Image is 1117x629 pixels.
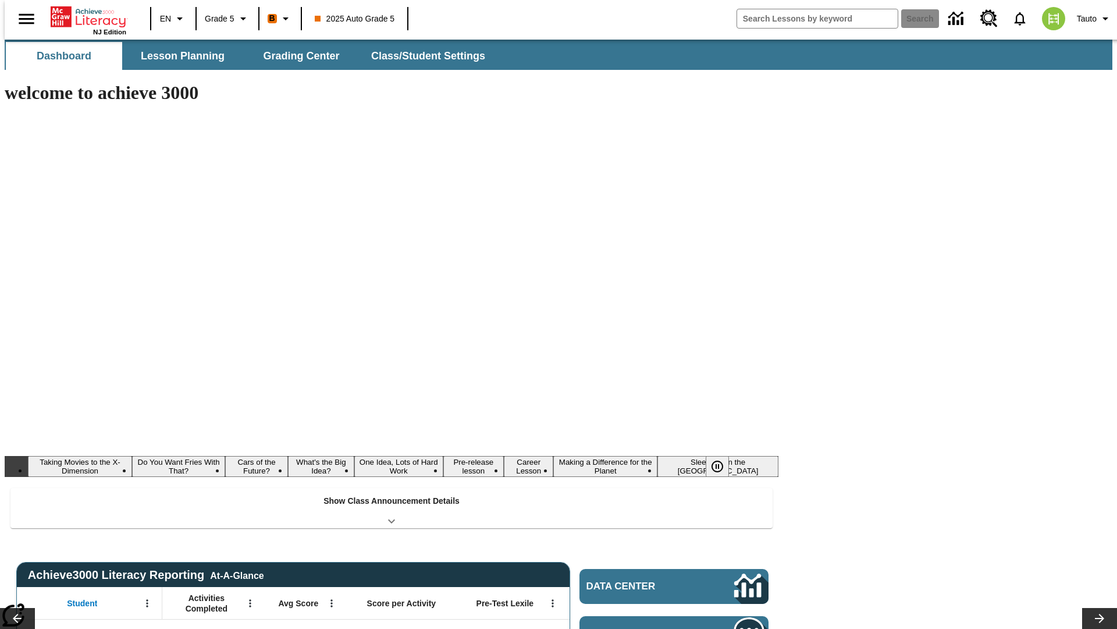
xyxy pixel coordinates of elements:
span: Student [67,598,97,609]
span: Achieve3000 Literacy Reporting [28,568,264,582]
button: Slide 6 Pre-release lesson [443,456,504,477]
a: Resource Center, Will open in new tab [973,3,1005,34]
span: B [269,11,275,26]
button: Grade: Grade 5, Select a grade [200,8,255,29]
button: Grading Center [243,42,360,70]
button: Open Menu [323,595,340,612]
span: Score per Activity [367,598,436,609]
button: Slide 8 Making a Difference for the Planet [553,456,657,477]
div: Home [51,4,126,36]
span: Lesson Planning [141,50,225,63]
a: Notifications [1005,3,1035,34]
div: Show Class Announcement Details [10,488,773,528]
span: EN [160,13,171,25]
span: 2025 Auto Grade 5 [315,13,395,25]
span: Tauto [1077,13,1097,25]
a: Data Center [579,569,769,604]
span: Pre-Test Lexile [476,598,534,609]
span: Data Center [586,581,695,592]
span: Grading Center [263,50,339,63]
div: SubNavbar [5,40,1112,70]
button: Language: EN, Select a language [155,8,192,29]
button: Slide 2 Do You Want Fries With That? [132,456,225,477]
button: Slide 9 Sleepless in the Animal Kingdom [657,456,778,477]
button: Open Menu [544,595,561,612]
input: search field [737,9,898,28]
span: Activities Completed [168,593,245,614]
button: Slide 3 Cars of the Future? [225,456,288,477]
span: Avg Score [278,598,318,609]
button: Dashboard [6,42,122,70]
button: Open side menu [9,2,44,36]
span: NJ Edition [93,29,126,36]
button: Slide 5 One Idea, Lots of Hard Work [354,456,443,477]
div: SubNavbar [5,42,496,70]
span: Class/Student Settings [371,50,485,63]
div: Pause [706,456,741,477]
a: Data Center [941,3,973,35]
h1: welcome to achieve 3000 [5,82,778,104]
div: At-A-Glance [210,568,264,581]
button: Open Menu [241,595,259,612]
button: Pause [706,456,729,477]
button: Class/Student Settings [362,42,495,70]
span: Dashboard [37,50,91,63]
button: Lesson carousel, Next [1082,608,1117,629]
img: avatar image [1042,7,1065,30]
span: Grade 5 [205,13,234,25]
button: Lesson Planning [124,42,241,70]
button: Slide 4 What's the Big Idea? [288,456,354,477]
a: Home [51,5,126,29]
button: Profile/Settings [1072,8,1117,29]
button: Boost Class color is orange. Change class color [263,8,297,29]
button: Open Menu [138,595,156,612]
button: Slide 7 Career Lesson [504,456,553,477]
button: Select a new avatar [1035,3,1072,34]
button: Slide 1 Taking Movies to the X-Dimension [28,456,132,477]
p: Show Class Announcement Details [323,495,460,507]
